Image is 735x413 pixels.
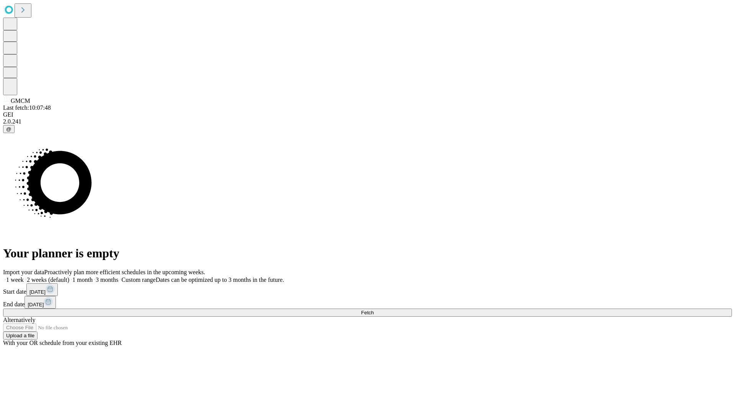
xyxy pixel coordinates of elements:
[3,125,15,133] button: @
[3,104,51,111] span: Last fetch: 10:07:48
[96,276,118,283] span: 3 months
[3,296,732,309] div: End date
[3,118,732,125] div: 2.0.241
[3,283,732,296] div: Start date
[24,296,56,309] button: [DATE]
[6,276,24,283] span: 1 week
[26,283,58,296] button: [DATE]
[121,276,155,283] span: Custom range
[156,276,284,283] span: Dates can be optimized up to 3 months in the future.
[361,310,374,315] span: Fetch
[3,340,122,346] span: With your OR schedule from your existing EHR
[3,317,35,323] span: Alternatively
[44,269,205,275] span: Proactively plan more efficient schedules in the upcoming weeks.
[3,269,44,275] span: Import your data
[3,246,732,260] h1: Your planner is empty
[6,126,11,132] span: @
[11,98,30,104] span: GMCM
[28,302,44,307] span: [DATE]
[29,289,46,295] span: [DATE]
[3,111,732,118] div: GEI
[3,332,38,340] button: Upload a file
[27,276,69,283] span: 2 weeks (default)
[72,276,93,283] span: 1 month
[3,309,732,317] button: Fetch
